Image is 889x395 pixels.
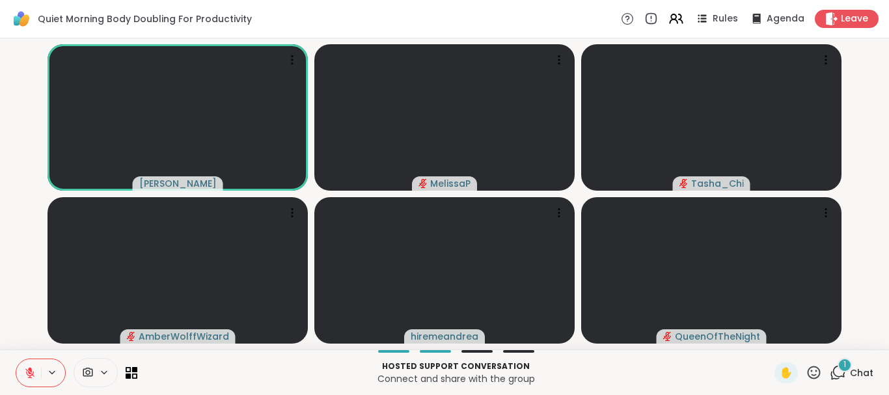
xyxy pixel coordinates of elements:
span: audio-muted [127,332,136,341]
span: audio-muted [663,332,672,341]
span: QueenOfTheNight [675,330,760,343]
span: hiremeandrea [411,330,478,343]
span: AmberWolffWizard [139,330,229,343]
span: Chat [850,366,873,379]
p: Hosted support conversation [145,361,767,372]
img: ShareWell Logomark [10,8,33,30]
span: ✋ [780,365,793,381]
span: Tasha_Chi [691,177,744,190]
span: Quiet Morning Body Doubling For Productivity [38,12,252,25]
span: Leave [841,12,868,25]
span: MelissaP [430,177,471,190]
span: audio-muted [679,179,689,188]
span: 1 [843,359,846,370]
span: audio-muted [418,179,428,188]
span: [PERSON_NAME] [139,177,217,190]
span: Rules [713,12,738,25]
p: Connect and share with the group [145,372,767,385]
span: Agenda [767,12,804,25]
